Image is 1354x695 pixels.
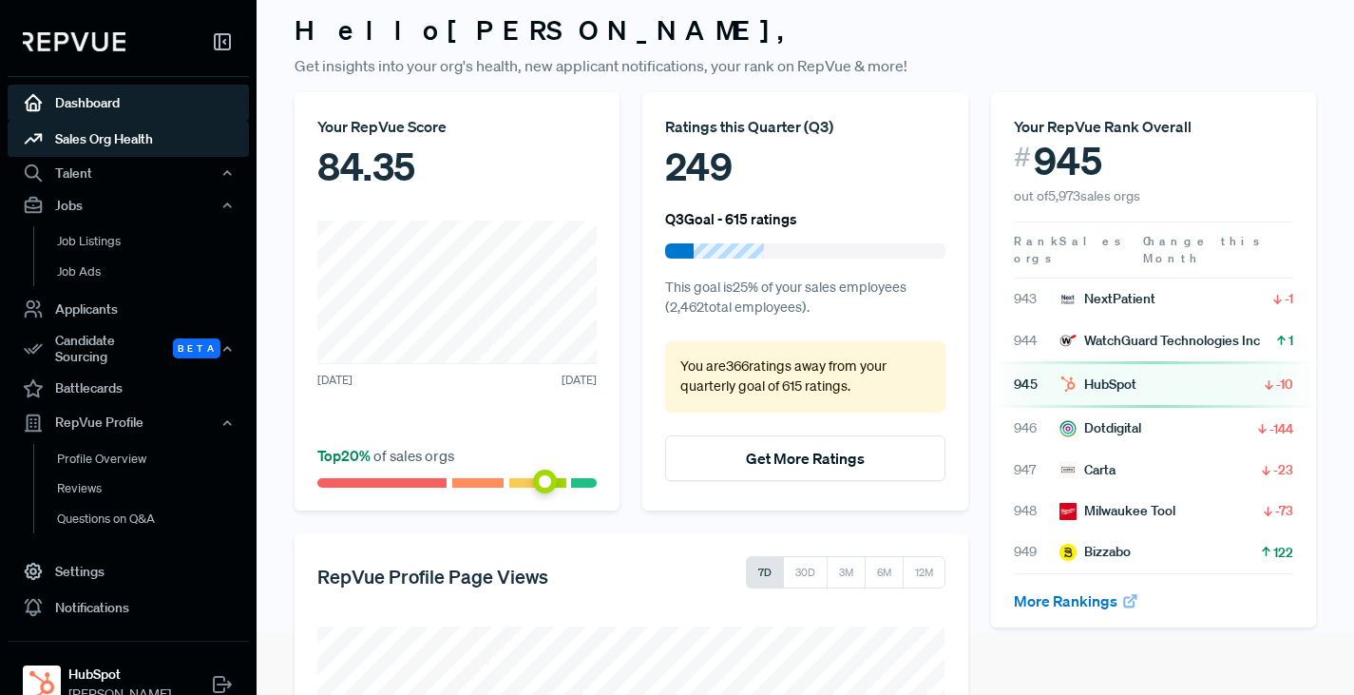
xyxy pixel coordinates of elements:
button: RepVue Profile [8,407,249,439]
a: Job Ads [33,257,275,287]
p: This goal is 25 % of your sales employees ( 2,462 total employees). [665,278,944,319]
a: Reviews [33,473,275,504]
span: 1 [1288,331,1293,350]
button: Get More Ratings [665,435,944,481]
span: 946 [1014,418,1059,438]
a: Applicants [8,291,249,327]
img: WatchGuard Technologies Inc [1059,332,1077,349]
div: Dotdigital [1059,418,1141,438]
span: 944 [1014,331,1059,351]
span: 945 [1034,138,1102,183]
img: HubSpot [1059,376,1077,393]
img: Milwaukee Tool [1059,503,1077,520]
span: Beta [173,338,220,358]
button: 7D [746,556,784,589]
button: 3M [827,556,866,589]
span: Your RepVue Rank Overall [1014,117,1192,136]
span: of sales orgs [317,446,454,465]
h6: Q3 Goal - 615 ratings [665,210,797,227]
p: You are 366 ratings away from your quarterly goal of 615 ratings . [680,357,929,397]
button: Talent [8,157,249,189]
span: out of 5,973 sales orgs [1014,187,1140,204]
span: Rank [1014,233,1059,250]
div: WatchGuard Technologies Inc [1059,331,1260,351]
span: [DATE] [562,372,597,389]
a: Settings [8,553,249,589]
button: 6M [865,556,904,589]
img: Bizzabo [1059,544,1077,561]
span: -10 [1276,375,1293,394]
div: Milwaukee Tool [1059,501,1175,521]
img: RepVue [23,32,125,51]
div: 84.35 [317,138,597,195]
span: -1 [1285,289,1293,308]
strong: HubSpot [68,665,171,685]
h3: Hello [PERSON_NAME] , [295,14,1316,47]
span: 122 [1273,543,1293,562]
span: Top 20 % [317,446,373,465]
img: NextPatient [1059,291,1077,308]
img: Carta [1059,461,1077,478]
a: Dashboard [8,85,249,121]
a: Battlecards [8,371,249,407]
span: -73 [1275,501,1293,520]
a: Job Listings [33,226,275,257]
a: More Rankings [1014,591,1139,610]
span: [DATE] [317,372,353,389]
span: 947 [1014,460,1059,480]
span: Sales orgs [1014,233,1124,266]
span: Change this Month [1143,233,1263,266]
a: Profile Overview [33,444,275,474]
span: 948 [1014,501,1059,521]
a: Notifications [8,589,249,626]
div: Carta [1059,460,1116,480]
div: Bizzabo [1059,542,1131,562]
p: Get insights into your org's health, new applicant notifications, your rank on RepVue & more! [295,54,1316,77]
button: 30D [783,556,828,589]
img: Dotdigital [1059,420,1077,437]
div: Your RepVue Score [317,115,597,138]
span: 945 [1014,375,1059,395]
a: Questions on Q&A [33,504,275,534]
span: 943 [1014,289,1059,309]
div: NextPatient [1059,289,1155,309]
h5: RepVue Profile Page Views [317,565,548,588]
button: Candidate Sourcing Beta [8,327,249,371]
div: Candidate Sourcing [8,327,249,371]
button: 12M [903,556,945,589]
div: Ratings this Quarter ( Q3 ) [665,115,944,138]
span: # [1014,138,1031,177]
span: -23 [1273,460,1293,479]
span: 949 [1014,542,1059,562]
a: Sales Org Health [8,121,249,157]
div: HubSpot [1059,375,1136,395]
button: Jobs [8,189,249,222]
span: -144 [1269,419,1293,438]
div: 249 [665,138,944,195]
